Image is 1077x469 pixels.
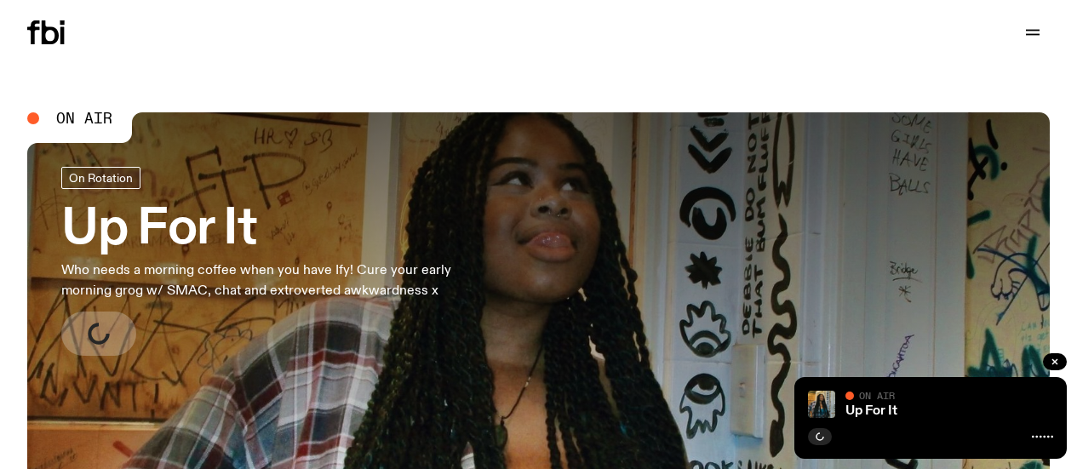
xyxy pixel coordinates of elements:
[808,391,835,418] img: Ify - a Brown Skin girl with black braided twists, looking up to the side with her tongue stickin...
[859,390,895,401] span: On Air
[61,167,140,189] a: On Rotation
[61,260,497,301] p: Who needs a morning coffee when you have Ify! Cure your early morning grog w/ SMAC, chat and extr...
[69,171,133,184] span: On Rotation
[61,206,497,254] h3: Up For It
[56,111,112,126] span: On Air
[845,404,897,418] a: Up For It
[61,167,497,356] a: Up For ItWho needs a morning coffee when you have Ify! Cure your early morning grog w/ SMAC, chat...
